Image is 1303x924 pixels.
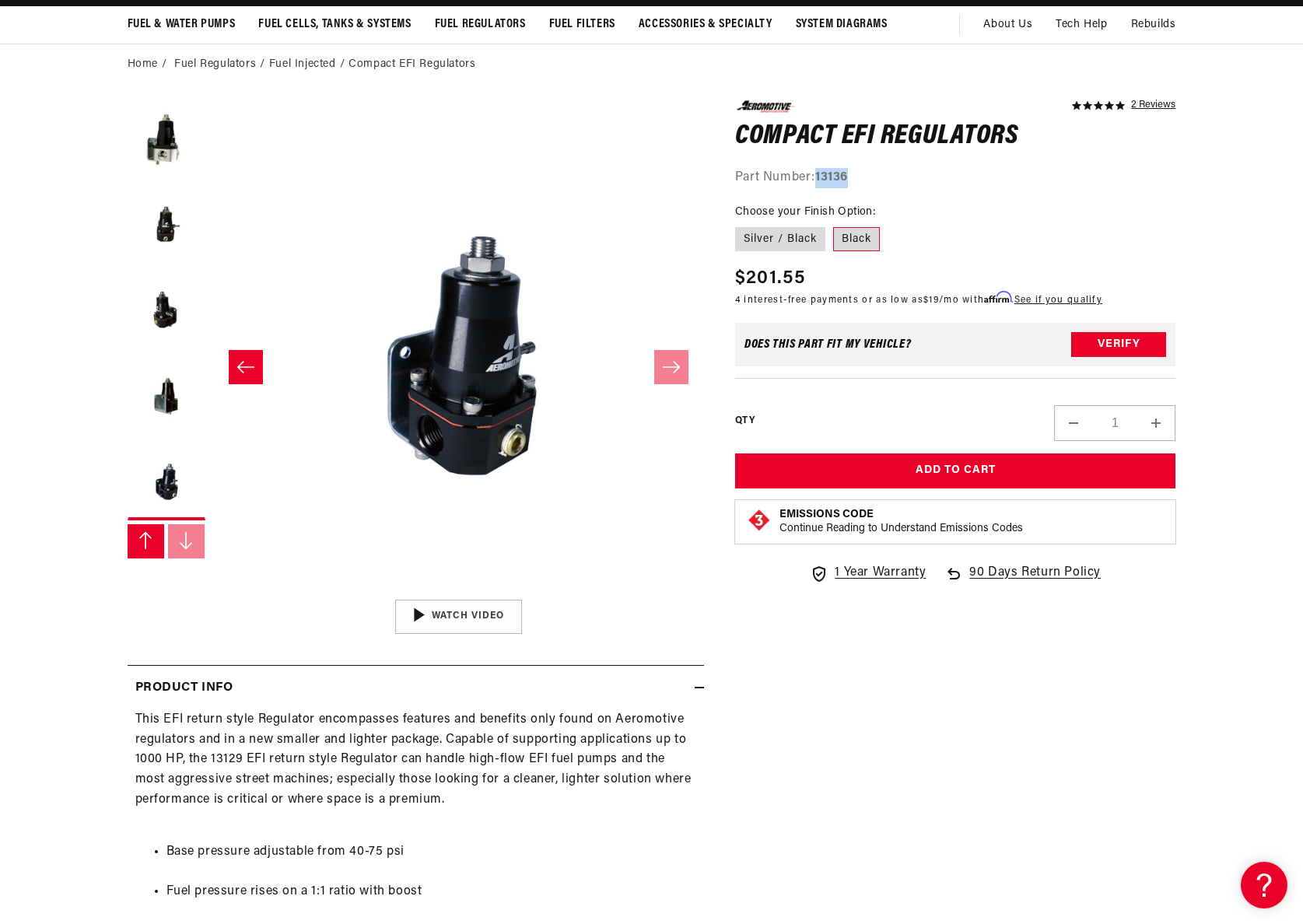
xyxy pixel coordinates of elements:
[972,6,1044,44] a: About Us
[128,443,205,520] button: Load image 8 in gallery view
[269,56,349,73] li: Fuel Injected
[168,524,205,558] button: Slide right
[735,453,1176,488] button: Add to Cart
[538,6,627,43] summary: Fuel Filters
[1014,296,1102,305] a: See if you qualify - Learn more about Affirm Financing (opens in modal)
[1119,6,1188,44] summary: Rebuilds
[166,842,696,863] li: Base pressure adjustable from 40-75 psi
[349,56,475,73] li: Compact EFI Regulators
[128,56,158,73] a: Home
[833,227,880,252] label: Black
[784,6,899,43] summary: System Diagrams
[128,56,1176,73] nav: breadcrumbs
[779,509,874,520] strong: Emissions Code
[747,508,772,533] img: Emissions code
[128,357,205,435] button: Load image 7 in gallery view
[969,563,1101,599] span: 90 Days Return Policy
[1131,16,1176,33] span: Rebuilds
[735,415,755,428] label: QTY
[166,882,696,902] li: Fuel pressure rises on a 1:1 ratio with boost
[735,204,877,220] legend: Choose your Finish Option:
[128,524,165,558] button: Slide left
[1056,16,1107,33] span: Tech Help
[815,171,848,184] strong: 13136
[128,16,236,33] span: Fuel & Water Pumps
[983,19,1032,30] span: About Us
[654,350,688,384] button: Slide right
[735,264,805,292] span: $201.55
[1044,6,1119,44] summary: Tech Help
[735,227,825,252] label: Silver / Black
[627,6,784,43] summary: Accessories & Specialty
[984,292,1011,303] span: Affirm
[810,563,926,583] a: 1 Year Warranty
[1131,100,1175,111] a: 2 reviews
[735,292,1102,307] p: 4 interest-free payments or as low as /mo with .
[258,16,411,33] span: Fuel Cells, Tanks & Systems
[229,350,263,384] button: Slide left
[735,124,1176,149] h1: Compact EFI Regulators
[128,271,205,349] button: Load image 6 in gallery view
[639,16,772,33] span: Accessories & Specialty
[135,678,233,698] h2: Product Info
[796,16,888,33] span: System Diagrams
[923,296,939,305] span: $19
[435,16,526,33] span: Fuel Regulators
[944,563,1101,599] a: 90 Days Return Policy
[128,666,704,711] summary: Product Info
[779,522,1023,536] p: Continue Reading to Understand Emissions Codes
[744,338,912,351] div: Does This part fit My vehicle?
[735,168,1176,188] div: Part Number:
[174,56,269,73] li: Fuel Regulators
[128,100,704,633] media-gallery: Gallery Viewer
[549,16,615,33] span: Fuel Filters
[128,100,205,178] button: Load image 4 in gallery view
[779,508,1023,536] button: Emissions CodeContinue Reading to Understand Emissions Codes
[423,6,538,43] summary: Fuel Regulators
[1071,332,1166,357] button: Verify
[835,563,926,583] span: 1 Year Warranty
[116,6,247,43] summary: Fuel & Water Pumps
[247,6,422,43] summary: Fuel Cells, Tanks & Systems
[128,186,205,264] button: Load image 5 in gallery view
